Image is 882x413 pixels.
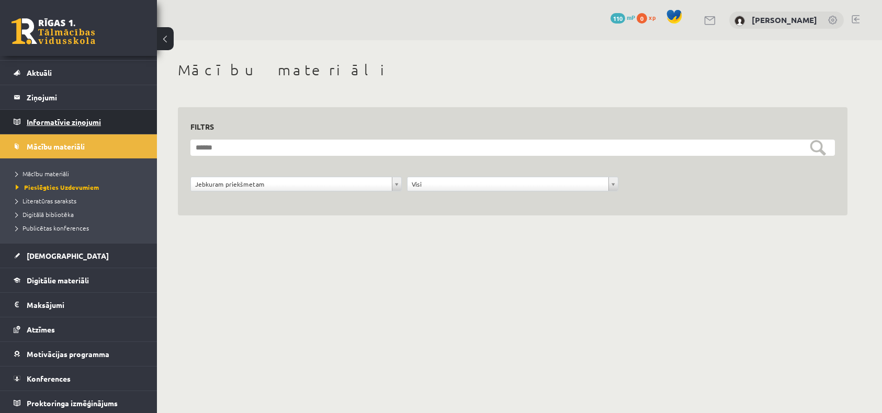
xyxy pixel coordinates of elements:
a: Informatīvie ziņojumi [14,110,144,134]
span: Mācību materiāli [27,142,85,151]
a: 110 mP [610,13,635,21]
a: Rīgas 1. Tālmācības vidusskola [12,18,95,44]
img: Sandra Letinska [734,16,745,26]
a: Visi [408,177,618,191]
span: mP [627,13,635,21]
span: 110 [610,13,625,24]
h3: Filtrs [190,120,822,134]
a: Literatūras saraksts [16,196,146,205]
span: Aktuāli [27,68,52,77]
a: [PERSON_NAME] [752,15,817,25]
span: Motivācijas programma [27,349,109,359]
span: xp [649,13,655,21]
a: [DEMOGRAPHIC_DATA] [14,244,144,268]
a: Atzīmes [14,317,144,341]
a: Pieslēgties Uzdevumiem [16,182,146,192]
span: [DEMOGRAPHIC_DATA] [27,251,109,260]
span: Jebkuram priekšmetam [195,177,388,191]
span: Digitālā bibliotēka [16,210,74,219]
a: Motivācijas programma [14,342,144,366]
span: Literatūras saraksts [16,197,76,205]
span: Mācību materiāli [16,169,69,178]
legend: Informatīvie ziņojumi [27,110,144,134]
a: Konferences [14,366,144,391]
span: Atzīmes [27,325,55,334]
span: Proktoringa izmēģinājums [27,398,118,408]
span: Pieslēgties Uzdevumiem [16,183,99,191]
a: 0 xp [637,13,661,21]
span: Publicētas konferences [16,224,89,232]
span: Visi [412,177,604,191]
a: Publicētas konferences [16,223,146,233]
a: Digitālie materiāli [14,268,144,292]
legend: Maksājumi [27,293,144,317]
a: Digitālā bibliotēka [16,210,146,219]
a: Maksājumi [14,293,144,317]
span: Digitālie materiāli [27,276,89,285]
legend: Ziņojumi [27,85,144,109]
h1: Mācību materiāli [178,61,847,79]
span: 0 [637,13,647,24]
a: Mācību materiāli [14,134,144,158]
a: Mācību materiāli [16,169,146,178]
span: Konferences [27,374,71,383]
a: Jebkuram priekšmetam [191,177,401,191]
a: Aktuāli [14,61,144,85]
a: Ziņojumi [14,85,144,109]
